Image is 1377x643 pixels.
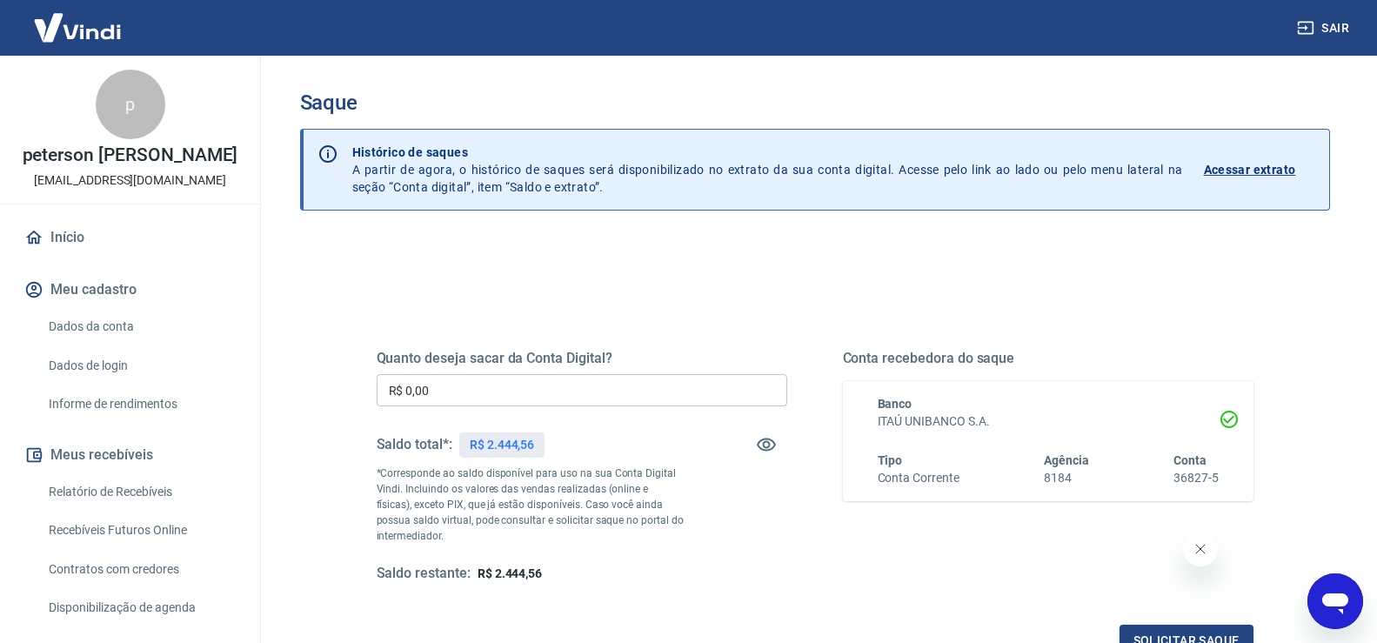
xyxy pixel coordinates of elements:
[23,146,238,164] p: peterson [PERSON_NAME]
[878,412,1219,431] h6: ITAÚ UNIBANCO S.A.
[352,144,1183,161] p: Histórico de saques
[21,218,239,257] a: Início
[1173,469,1219,487] h6: 36827-5
[1044,469,1089,487] h6: 8184
[21,1,134,54] img: Vindi
[1204,144,1315,196] a: Acessar extrato
[34,171,226,190] p: [EMAIL_ADDRESS][DOMAIN_NAME]
[1183,532,1218,566] iframe: Fechar mensagem
[42,386,239,422] a: Informe de rendimentos
[42,474,239,510] a: Relatório de Recebíveis
[878,469,959,487] h6: Conta Corrente
[96,70,165,139] div: p
[1204,161,1296,178] p: Acessar extrato
[42,348,239,384] a: Dados de login
[843,350,1253,367] h5: Conta recebedora do saque
[1307,573,1363,629] iframe: Botão para abrir a janela de mensagens
[21,271,239,309] button: Meu cadastro
[878,453,903,467] span: Tipo
[377,565,471,583] h5: Saldo restante:
[42,512,239,548] a: Recebíveis Futuros Online
[42,309,239,345] a: Dados da conta
[377,436,452,453] h5: Saldo total*:
[878,397,912,411] span: Banco
[1044,453,1089,467] span: Agência
[1173,453,1207,467] span: Conta
[478,566,542,580] span: R$ 2.444,56
[21,436,239,474] button: Meus recebíveis
[352,144,1183,196] p: A partir de agora, o histórico de saques será disponibilizado no extrato da sua conta digital. Ac...
[42,552,239,587] a: Contratos com credores
[1293,12,1356,44] button: Sair
[377,466,685,544] p: *Corresponde ao saldo disponível para uso na sua Conta Digital Vindi. Incluindo os valores das ve...
[10,12,146,26] span: Olá! Precisa de ajuda?
[300,90,1330,115] h3: Saque
[377,350,787,367] h5: Quanto deseja sacar da Conta Digital?
[470,436,534,454] p: R$ 2.444,56
[42,590,239,626] a: Disponibilização de agenda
